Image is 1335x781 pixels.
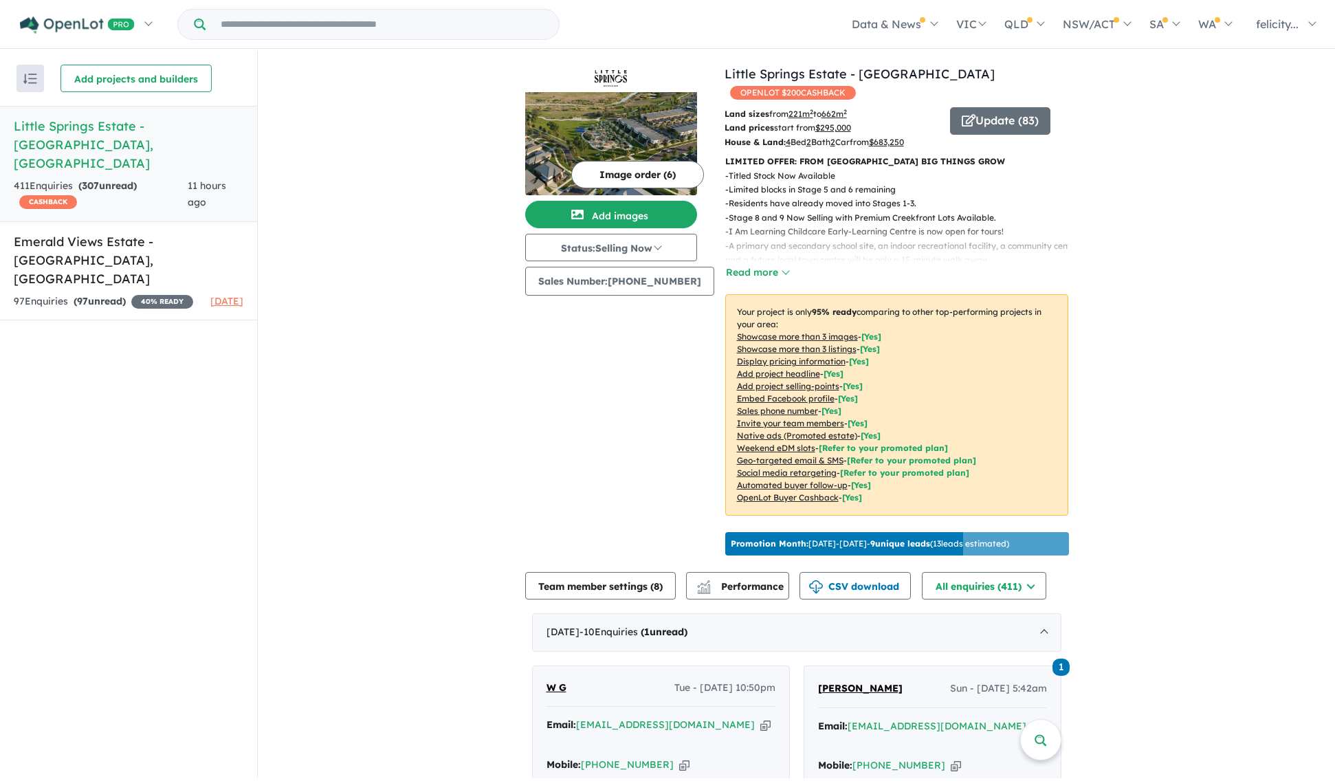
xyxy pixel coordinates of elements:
p: from [725,107,940,121]
div: [DATE] [532,613,1061,652]
u: $ 683,250 [869,137,904,147]
u: Embed Facebook profile [737,393,835,404]
span: [ Yes ] [848,418,868,428]
b: 9 unique leads [870,538,930,549]
button: Copy [951,758,961,773]
span: W G [547,681,566,694]
u: 2 [806,137,811,147]
span: [DATE] [210,295,243,307]
span: Performance [699,580,784,593]
span: [ Yes ] [821,406,841,416]
strong: Mobile: [547,758,581,771]
span: [PERSON_NAME] [818,682,903,694]
span: felicity... [1256,17,1299,31]
strong: ( unread) [78,179,137,192]
span: [ Yes ] [849,356,869,366]
button: Add projects and builders [60,65,212,92]
span: [ Yes ] [824,368,843,379]
a: [EMAIL_ADDRESS][DOMAIN_NAME] [576,718,755,731]
p: Your project is only comparing to other top-performing projects in your area: - - - - - - - - - -... [725,294,1068,516]
sup: 2 [810,108,813,115]
img: Little Springs Estate - Deanside [525,92,697,195]
a: [PHONE_NUMBER] [581,758,674,771]
a: Little Springs Estate - [GEOGRAPHIC_DATA] [725,66,995,82]
span: [Refer to your promoted plan] [840,467,969,478]
span: [ Yes ] [861,331,881,342]
button: Status:Selling Now [525,234,697,261]
u: Invite your team members [737,418,844,428]
u: Showcase more than 3 images [737,331,858,342]
span: [ Yes ] [838,393,858,404]
span: [ Yes ] [843,381,863,391]
span: 1 [1052,659,1070,676]
p: start from [725,121,940,135]
h5: Little Springs Estate - [GEOGRAPHIC_DATA] , [GEOGRAPHIC_DATA] [14,117,243,173]
button: Add images [525,201,697,228]
img: Little Springs Estate - Deanside Logo [531,70,692,87]
u: Display pricing information [737,356,846,366]
span: 11 hours ago [188,179,226,208]
span: [ Yes ] [860,344,880,354]
span: Sun - [DATE] 5:42am [950,681,1047,697]
p: - I Am Learning Childcare Early-Learning Centre is now open for tours! [725,225,1079,239]
u: Sales phone number [737,406,818,416]
button: Update (83) [950,107,1050,135]
span: OPENLOT $ 200 CASHBACK [730,86,856,100]
u: 221 m [788,109,813,119]
button: Team member settings (8) [525,572,676,599]
u: Add project headline [737,368,820,379]
p: Bed Bath Car from [725,135,940,149]
p: - Titled Stock Now Available [725,169,1079,183]
button: Read more [725,265,790,280]
button: Performance [686,572,789,599]
button: CSV download [799,572,911,599]
strong: ( unread) [641,626,687,638]
u: 2 [830,137,835,147]
img: download icon [809,580,823,594]
img: line-chart.svg [697,580,709,588]
a: [EMAIL_ADDRESS][DOMAIN_NAME] [848,720,1026,732]
u: OpenLot Buyer Cashback [737,492,839,503]
u: Automated buyer follow-up [737,480,848,490]
img: sort.svg [23,74,37,84]
u: Native ads (Promoted estate) [737,430,857,441]
button: All enquiries (411) [922,572,1046,599]
b: House & Land: [725,137,786,147]
button: Sales Number:[PHONE_NUMBER] [525,267,714,296]
span: [Refer to your promoted plan] [819,443,948,453]
b: Promotion Month: [731,538,808,549]
strong: Email: [818,720,848,732]
button: Image order (6) [571,161,704,188]
strong: ( unread) [74,295,126,307]
sup: 2 [843,108,847,115]
span: 8 [654,580,659,593]
strong: Mobile: [818,759,852,771]
u: Geo-targeted email & SMS [737,455,843,465]
span: [Yes] [861,430,881,441]
b: Land sizes [725,109,769,119]
img: Openlot PRO Logo White [20,16,135,34]
a: W G [547,680,566,696]
input: Try estate name, suburb, builder or developer [208,10,556,39]
span: [Yes] [851,480,871,490]
span: - 10 Enquir ies [580,626,687,638]
a: [PHONE_NUMBER] [852,759,945,771]
button: Copy [679,758,689,772]
p: - Residents have already moved into Stages 1-3. [725,197,1079,210]
h5: Emerald Views Estate - [GEOGRAPHIC_DATA] , [GEOGRAPHIC_DATA] [14,232,243,288]
u: Add project selling-points [737,381,839,391]
span: Tue - [DATE] 10:50pm [674,680,775,696]
a: 1 [1052,657,1070,676]
div: 97 Enquir ies [14,294,193,310]
p: - Stage 8 and 9 Now Selling with Premium Creekfront Lots Available. [725,211,1079,225]
div: 411 Enquir ies [14,178,188,211]
span: 307 [82,179,99,192]
u: 662 m [821,109,847,119]
b: Land prices [725,122,774,133]
u: $ 295,000 [815,122,851,133]
strong: Email: [547,718,576,731]
a: [PERSON_NAME] [818,681,903,697]
span: [Refer to your promoted plan] [847,455,976,465]
p: - A primary and secondary school site, an indoor recreational facility, a community centre and a ... [725,239,1079,267]
u: 4 [786,137,791,147]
